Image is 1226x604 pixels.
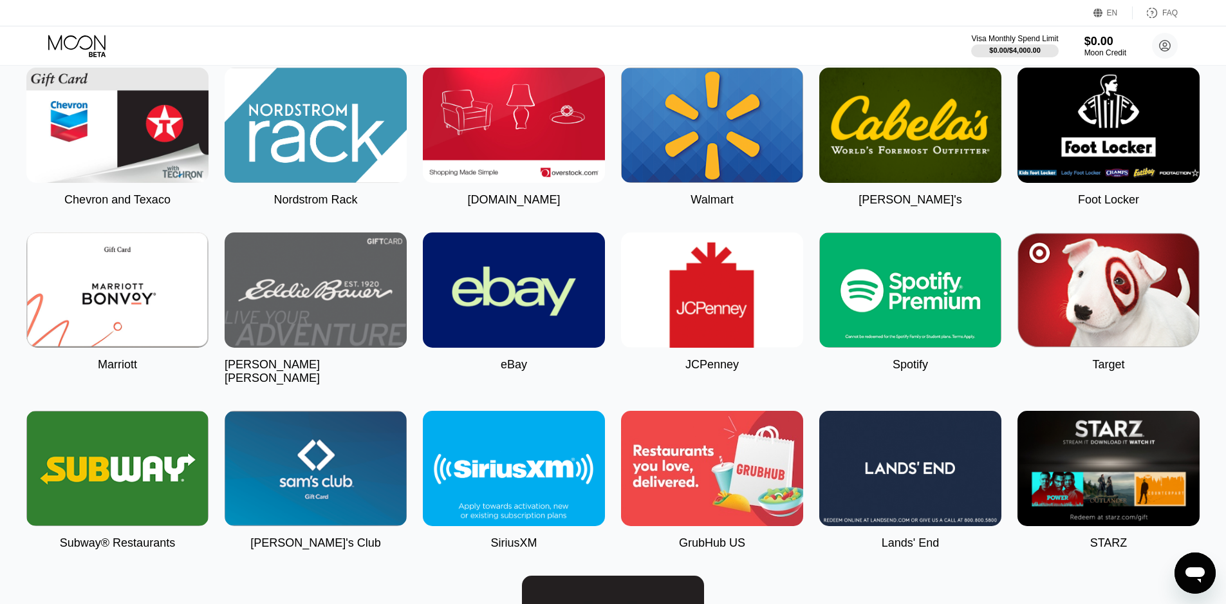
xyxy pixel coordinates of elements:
div: Target [1092,358,1124,372]
div: [DOMAIN_NAME] [467,193,560,207]
div: $0.00 [1084,35,1126,48]
div: STARZ [1090,536,1128,550]
div: SiriusXM [490,536,537,550]
div: [PERSON_NAME]'s [859,193,961,207]
div: FAQ [1162,8,1178,17]
div: Marriott [98,358,137,372]
div: $0.00 / $4,000.00 [989,46,1041,54]
div: EN [1093,6,1133,19]
div: JCPenney [685,358,739,372]
div: Foot Locker [1078,193,1139,207]
div: Chevron and Texaco [64,193,171,207]
div: eBay [501,358,527,372]
iframe: Button to launch messaging window, conversation in progress [1175,552,1216,594]
div: FAQ [1133,6,1178,19]
div: Visa Monthly Spend Limit$0.00/$4,000.00 [971,34,1058,57]
div: Visa Monthly Spend Limit [971,34,1058,43]
div: Lands' End [882,536,940,550]
div: $0.00Moon Credit [1084,35,1126,57]
div: [PERSON_NAME]'s Club [250,536,381,550]
div: EN [1107,8,1118,17]
div: Moon Credit [1084,48,1126,57]
div: Nordstrom Rack [274,193,357,207]
div: GrubHub US [679,536,745,550]
div: Subway® Restaurants [60,536,175,550]
div: [PERSON_NAME] [PERSON_NAME] [225,358,407,385]
div: Spotify [893,358,928,372]
div: Walmart [691,193,733,207]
